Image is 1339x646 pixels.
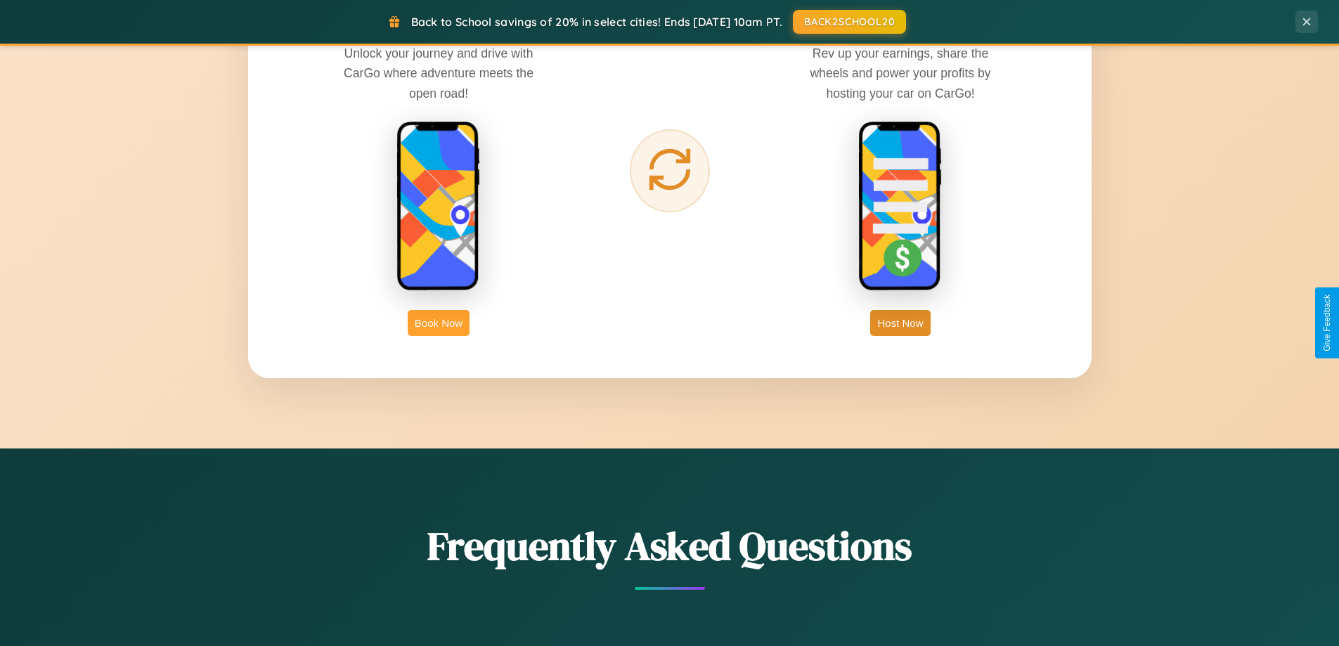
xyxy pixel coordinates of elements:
p: Rev up your earnings, share the wheels and power your profits by hosting your car on CarGo! [795,44,1006,103]
img: rent phone [396,121,481,292]
h2: Frequently Asked Questions [248,519,1092,573]
button: BACK2SCHOOL20 [793,10,906,34]
img: host phone [858,121,943,292]
button: Host Now [870,310,930,336]
p: Unlock your journey and drive with CarGo where adventure meets the open road! [333,44,544,103]
span: Back to School savings of 20% in select cities! Ends [DATE] 10am PT. [411,15,782,29]
button: Book Now [408,310,470,336]
div: Give Feedback [1322,295,1332,351]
